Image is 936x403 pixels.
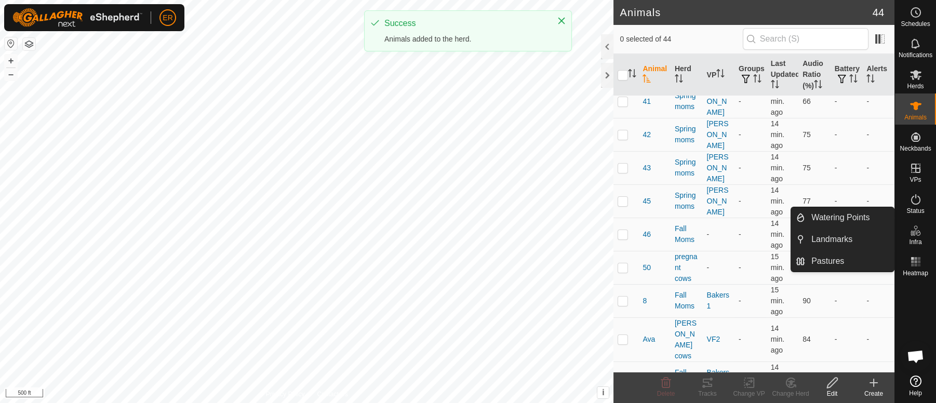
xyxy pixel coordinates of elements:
span: Pastures [811,255,844,267]
app-display-virtual-paddock-transition: - [707,263,710,272]
div: Edit [811,389,853,398]
span: Sep 30, 2025, 9:36 AM [771,119,784,150]
span: ER [163,12,172,23]
button: Reset Map [5,37,17,50]
div: Spring moms [675,190,699,212]
input: Search (S) [743,28,868,50]
span: 90 [803,297,811,305]
td: - [862,361,894,395]
td: - [831,284,863,317]
div: Success [384,17,546,30]
td: - [734,118,767,151]
span: Neckbands [900,145,931,152]
td: - [734,317,767,361]
p-sorticon: Activate to sort [849,76,858,84]
span: Heatmap [903,270,928,276]
span: 0 selected of 44 [620,34,742,45]
span: Sep 30, 2025, 9:35 AM [771,86,784,116]
button: – [5,68,17,80]
p-sorticon: Activate to sort [716,71,725,79]
div: Create [853,389,894,398]
div: Fall Moms [675,223,699,245]
span: 45 [643,196,651,207]
td: - [734,151,767,184]
span: 44 [873,5,884,20]
td: - [862,118,894,151]
button: Map Layers [23,38,35,50]
span: 42 [643,129,651,140]
a: Help [895,371,936,400]
td: - [734,361,767,395]
a: Bakers 1 [707,291,730,310]
a: [PERSON_NAME] [707,186,729,216]
div: Change VP [728,389,770,398]
div: Spring moms [675,157,699,179]
div: Change Herd [770,389,811,398]
span: 75 [803,130,811,139]
span: 8 [643,295,647,306]
td: - [862,85,894,118]
td: - [862,151,894,184]
td: - [831,361,863,395]
div: Fall Moms [675,367,699,389]
span: Sep 30, 2025, 9:35 AM [771,153,784,183]
app-display-virtual-paddock-transition: - [707,230,710,238]
span: 43 [643,163,651,173]
button: i [597,387,609,398]
a: Pastures [805,251,894,272]
div: Tracks [687,389,728,398]
button: + [5,55,17,67]
p-sorticon: Activate to sort [771,82,779,90]
p-sorticon: Activate to sort [628,71,636,79]
th: Battery [831,54,863,96]
span: 50 [643,262,651,273]
a: Landmarks [805,229,894,250]
td: - [734,218,767,251]
span: Sep 30, 2025, 9:35 AM [771,252,784,283]
span: 46 [643,229,651,240]
th: Groups [734,54,767,96]
span: 66 [803,97,811,105]
p-sorticon: Activate to sort [753,76,761,84]
span: Herds [907,83,924,89]
div: Spring moms [675,90,699,112]
span: Notifications [899,52,932,58]
a: Watering Points [805,207,894,228]
span: i [602,388,604,397]
span: Sep 30, 2025, 9:36 AM [771,186,784,216]
a: [PERSON_NAME] [707,153,729,183]
span: 84 [803,335,811,343]
div: Animals added to the herd. [384,34,546,45]
td: - [831,317,863,361]
button: Close [554,14,569,28]
td: - [734,251,767,284]
th: Herd [671,54,703,96]
h2: Animals [620,6,872,19]
span: Animals [904,114,927,120]
td: - [831,151,863,184]
span: Watering Points [811,211,870,224]
a: VF2 [707,335,720,343]
td: - [734,284,767,317]
td: - [831,85,863,118]
div: Spring moms [675,124,699,145]
div: [PERSON_NAME] cows [675,318,699,361]
span: Help [909,390,922,396]
a: Bakers 1 [707,368,730,387]
li: Watering Points [791,207,894,228]
p-sorticon: Activate to sort [675,76,683,84]
a: [PERSON_NAME] [707,86,729,116]
td: - [734,85,767,118]
span: Schedules [901,21,930,27]
li: Landmarks [791,229,894,250]
td: - [831,118,863,151]
a: Privacy Policy [266,389,305,399]
td: - [831,184,863,218]
span: VPs [910,177,921,183]
div: pregnant cows [675,251,699,284]
th: Last Updated [767,54,799,96]
a: Contact Us [317,389,347,399]
th: Audio Ratio (%) [798,54,831,96]
th: Alerts [862,54,894,96]
div: Open chat [900,341,931,372]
